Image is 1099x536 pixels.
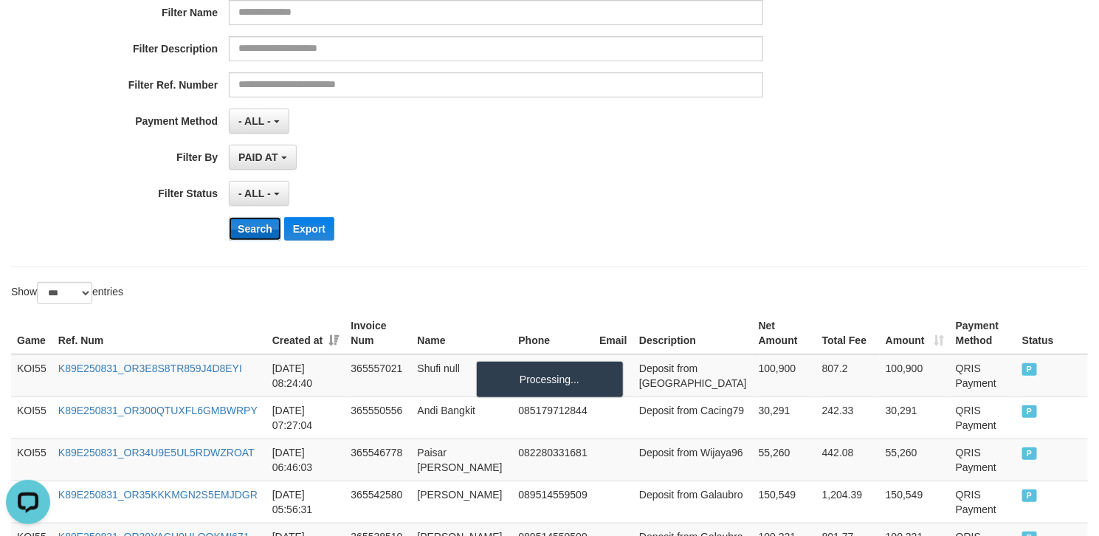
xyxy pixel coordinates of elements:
[266,481,345,523] td: [DATE] 05:56:31
[513,481,594,523] td: 089514559509
[950,396,1016,439] td: QRIS Payment
[411,312,512,354] th: Name
[37,282,92,304] select: Showentries
[753,312,816,354] th: Net Amount
[816,481,880,523] td: 1,204.39
[58,447,255,458] a: K89E250831_OR34U9E5UL5RDWZROAT
[950,354,1016,397] td: QRIS Payment
[411,354,512,397] td: Shufi null
[880,439,950,481] td: 55,260
[345,481,411,523] td: 365542580
[633,396,753,439] td: Deposit from Cacing79
[345,396,411,439] td: 365550556
[1022,489,1037,502] span: PAID
[411,481,512,523] td: [PERSON_NAME]
[11,312,52,354] th: Game
[880,312,950,354] th: Amount: activate to sort column ascending
[880,481,950,523] td: 150,549
[950,439,1016,481] td: QRIS Payment
[238,115,271,127] span: - ALL -
[753,439,816,481] td: 55,260
[816,439,880,481] td: 442.08
[229,181,289,206] button: - ALL -
[11,282,123,304] label: Show entries
[58,363,242,374] a: K89E250831_OR3E8S8TR859J4D8EYI
[950,481,1016,523] td: QRIS Payment
[880,354,950,397] td: 100,900
[58,489,258,501] a: K89E250831_OR35KKKMGN2S5EMJDGR
[593,312,633,354] th: Email
[633,481,753,523] td: Deposit from Galaubro
[6,6,50,50] button: Open LiveChat chat widget
[52,312,266,354] th: Ref. Num
[753,481,816,523] td: 150,549
[476,361,624,398] div: Processing...
[238,188,271,199] span: - ALL -
[266,439,345,481] td: [DATE] 06:46:03
[345,439,411,481] td: 365546778
[411,396,512,439] td: Andi Bangkit
[753,396,816,439] td: 30,291
[633,354,753,397] td: Deposit from [GEOGRAPHIC_DATA]
[1022,405,1037,418] span: PAID
[229,217,281,241] button: Search
[1016,312,1088,354] th: Status
[266,354,345,397] td: [DATE] 08:24:40
[229,109,289,134] button: - ALL -
[513,354,594,397] td: 082287379012
[266,312,345,354] th: Created at: activate to sort column ascending
[513,439,594,481] td: 082280331681
[11,396,52,439] td: KOI55
[411,439,512,481] td: Paisar [PERSON_NAME]
[880,396,950,439] td: 30,291
[633,439,753,481] td: Deposit from Wijaya96
[816,312,880,354] th: Total Fee
[513,396,594,439] td: 085179712844
[284,217,334,241] button: Export
[1022,363,1037,376] span: PAID
[11,439,52,481] td: KOI55
[238,151,278,163] span: PAID AT
[229,145,296,170] button: PAID AT
[11,354,52,397] td: KOI55
[513,312,594,354] th: Phone
[816,354,880,397] td: 807.2
[633,312,753,354] th: Description
[266,396,345,439] td: [DATE] 07:27:04
[345,312,411,354] th: Invoice Num
[816,396,880,439] td: 242.33
[1022,447,1037,460] span: PAID
[58,405,258,416] a: K89E250831_OR300QTUXFL6GMBWRPY
[345,354,411,397] td: 365557021
[753,354,816,397] td: 100,900
[950,312,1016,354] th: Payment Method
